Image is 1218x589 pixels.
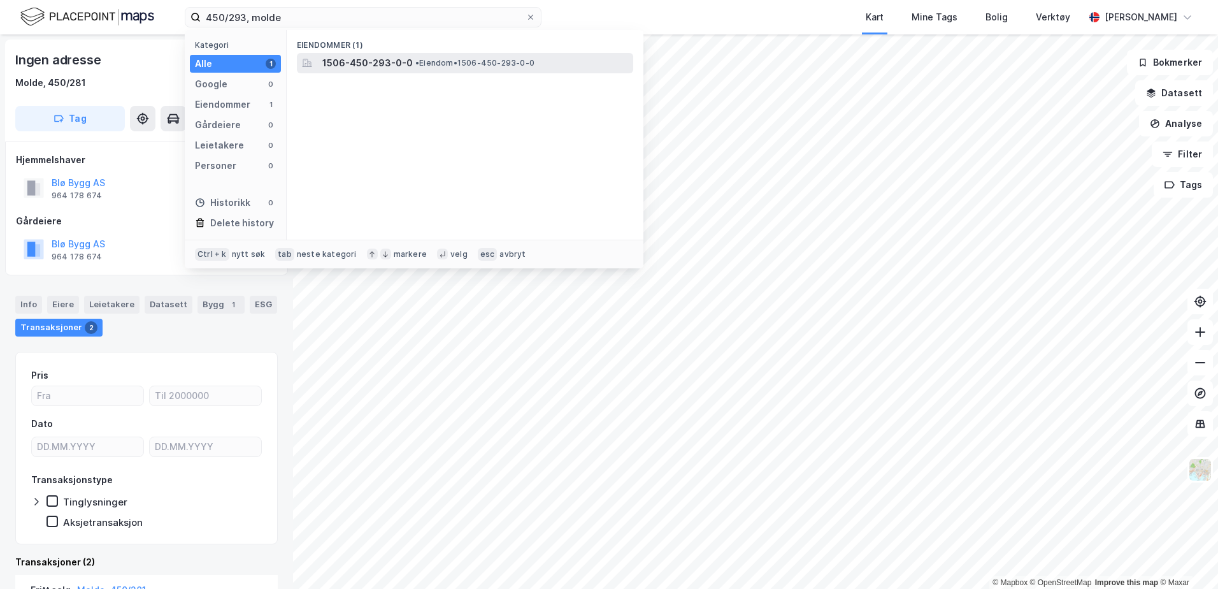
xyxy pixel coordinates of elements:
[499,249,526,259] div: avbryt
[985,10,1008,25] div: Bolig
[15,75,86,91] div: Molde, 450/281
[195,195,250,210] div: Historikk
[63,516,143,528] div: Aksjetransaksjon
[287,30,643,53] div: Eiendommer (1)
[195,76,227,92] div: Google
[201,8,526,27] input: Søk på adresse, matrikkel, gårdeiere, leietakere eller personer
[195,117,241,133] div: Gårdeiere
[32,386,143,405] input: Fra
[210,215,274,231] div: Delete history
[415,58,534,68] span: Eiendom • 1506-450-293-0-0
[195,97,250,112] div: Eiendommer
[992,578,1028,587] a: Mapbox
[1127,50,1213,75] button: Bokmerker
[15,106,125,131] button: Tag
[195,158,236,173] div: Personer
[197,296,245,314] div: Bygg
[227,298,240,311] div: 1
[31,472,113,488] div: Transaksjonstype
[250,296,277,314] div: ESG
[15,555,278,570] div: Transaksjoner (2)
[1154,172,1213,198] button: Tags
[195,40,281,50] div: Kategori
[1036,10,1070,25] div: Verktøy
[15,50,103,70] div: Ingen adresse
[20,6,154,28] img: logo.f888ab2527a4732fd821a326f86c7f29.svg
[912,10,957,25] div: Mine Tags
[266,59,276,69] div: 1
[31,368,48,383] div: Pris
[266,99,276,110] div: 1
[275,248,294,261] div: tab
[266,161,276,171] div: 0
[1154,528,1218,589] div: Kontrollprogram for chat
[866,10,884,25] div: Kart
[52,191,102,201] div: 964 178 674
[478,248,498,261] div: esc
[415,58,419,68] span: •
[15,319,103,337] div: Transaksjoner
[16,152,277,168] div: Hjemmelshaver
[297,249,357,259] div: neste kategori
[1030,578,1092,587] a: OpenStreetMap
[63,496,127,508] div: Tinglysninger
[394,249,427,259] div: markere
[1154,528,1218,589] iframe: Chat Widget
[32,437,143,456] input: DD.MM.YYYY
[47,296,79,314] div: Eiere
[266,79,276,89] div: 0
[16,214,277,229] div: Gårdeiere
[52,252,102,262] div: 964 178 674
[232,249,266,259] div: nytt søk
[450,249,468,259] div: velg
[195,138,244,153] div: Leietakere
[150,386,261,405] input: Til 2000000
[1139,111,1213,136] button: Analyse
[266,198,276,208] div: 0
[266,140,276,150] div: 0
[15,296,42,314] div: Info
[266,120,276,130] div: 0
[1188,458,1212,482] img: Z
[1135,80,1213,106] button: Datasett
[195,56,212,71] div: Alle
[1095,578,1158,587] a: Improve this map
[150,437,261,456] input: DD.MM.YYYY
[1152,142,1213,167] button: Filter
[322,55,413,71] span: 1506-450-293-0-0
[85,321,97,334] div: 2
[195,248,229,261] div: Ctrl + k
[145,296,192,314] div: Datasett
[31,416,53,432] div: Dato
[1105,10,1177,25] div: [PERSON_NAME]
[84,296,140,314] div: Leietakere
